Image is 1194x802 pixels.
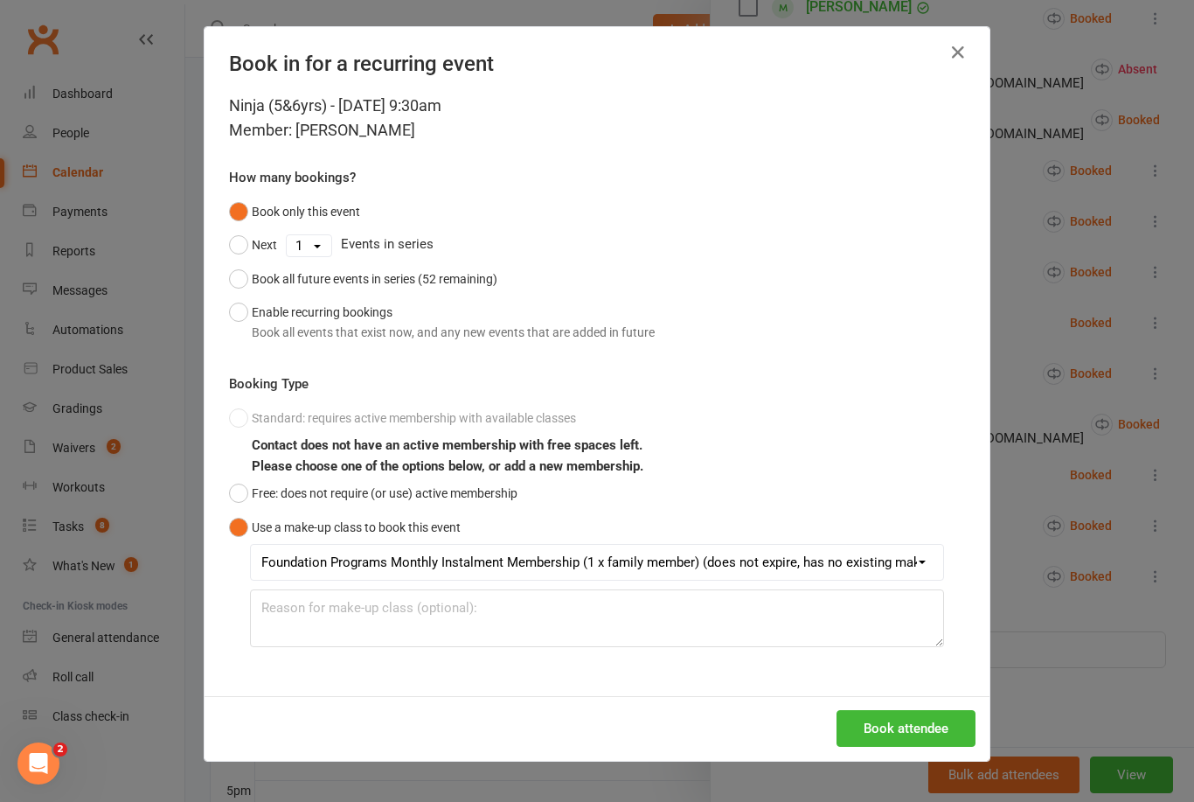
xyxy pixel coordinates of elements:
[252,437,642,453] b: Contact does not have an active membership with free spaces left.
[252,458,643,474] b: Please choose one of the options below, or add a new membership.
[836,710,975,747] button: Book attendee
[944,38,972,66] button: Close
[229,262,497,296] button: Book all future events in series (52 remaining)
[229,94,965,143] div: Ninja (5&6yrs) - [DATE] 9:30am Member: [PERSON_NAME]
[17,743,59,785] iframe: Intercom live chat
[229,373,309,394] label: Booking Type
[252,269,497,289] div: Book all future events in series (52 remaining)
[229,511,461,544] button: Use a make-up class to book this event
[229,228,277,262] button: Next
[229,195,360,228] button: Book only this event
[252,323,655,342] div: Book all events that exist now, and any new events that are added in future
[229,52,965,76] h4: Book in for a recurring event
[229,167,356,188] label: How many bookings?
[229,296,655,349] button: Enable recurring bookingsBook all events that exist now, and any new events that are added in future
[53,743,67,757] span: 2
[229,477,517,510] button: Free: does not require (or use) active membership
[229,228,965,262] div: Events in series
